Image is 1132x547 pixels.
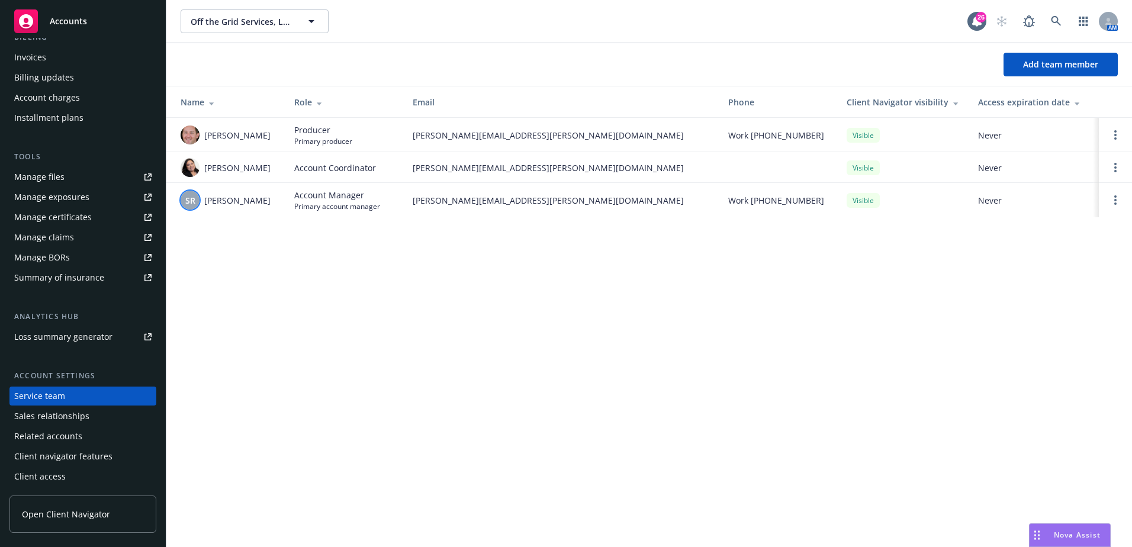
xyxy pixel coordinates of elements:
[9,427,156,446] a: Related accounts
[9,208,156,227] a: Manage certificates
[1023,59,1098,70] span: Add team member
[1030,524,1044,546] div: Drag to move
[1054,530,1101,540] span: Nova Assist
[9,168,156,186] a: Manage files
[413,129,709,141] span: [PERSON_NAME][EMAIL_ADDRESS][PERSON_NAME][DOMAIN_NAME]
[9,151,156,163] div: Tools
[728,194,824,207] span: Work [PHONE_NUMBER]
[181,126,200,144] img: photo
[14,228,74,247] div: Manage claims
[14,327,112,346] div: Loss summary generator
[14,188,89,207] div: Manage exposures
[413,96,709,108] div: Email
[847,193,880,208] div: Visible
[14,68,74,87] div: Billing updates
[14,387,65,406] div: Service team
[9,327,156,346] a: Loss summary generator
[294,96,394,108] div: Role
[1044,9,1068,33] a: Search
[1072,9,1095,33] a: Switch app
[1108,160,1123,175] a: Open options
[14,268,104,287] div: Summary of insurance
[50,17,87,26] span: Accounts
[976,12,986,22] div: 26
[204,129,271,141] span: [PERSON_NAME]
[204,194,271,207] span: [PERSON_NAME]
[294,162,376,174] span: Account Coordinator
[294,201,380,211] span: Primary account manager
[9,88,156,107] a: Account charges
[14,467,66,486] div: Client access
[14,168,65,186] div: Manage files
[990,9,1014,33] a: Start snowing
[185,194,195,207] span: SR
[14,427,82,446] div: Related accounts
[14,108,83,127] div: Installment plans
[1017,9,1041,33] a: Report a Bug
[181,9,329,33] button: Off the Grid Services, LLC
[9,48,156,67] a: Invoices
[728,129,824,141] span: Work [PHONE_NUMBER]
[9,467,156,486] a: Client access
[1029,523,1111,547] button: Nova Assist
[847,160,880,175] div: Visible
[9,108,156,127] a: Installment plans
[9,387,156,406] a: Service team
[728,96,828,108] div: Phone
[294,189,380,201] span: Account Manager
[191,15,293,28] span: Off the Grid Services, LLC
[978,96,1089,108] div: Access expiration date
[978,194,1089,207] span: Never
[14,88,80,107] div: Account charges
[978,162,1089,174] span: Never
[9,5,156,38] a: Accounts
[9,228,156,247] a: Manage claims
[847,128,880,143] div: Visible
[294,124,352,136] span: Producer
[413,162,709,174] span: [PERSON_NAME][EMAIL_ADDRESS][PERSON_NAME][DOMAIN_NAME]
[847,96,959,108] div: Client Navigator visibility
[294,136,352,146] span: Primary producer
[9,311,156,323] div: Analytics hub
[9,248,156,267] a: Manage BORs
[22,508,110,520] span: Open Client Navigator
[9,407,156,426] a: Sales relationships
[1004,53,1118,76] button: Add team member
[9,268,156,287] a: Summary of insurance
[181,158,200,177] img: photo
[9,68,156,87] a: Billing updates
[9,447,156,466] a: Client navigator features
[1108,128,1123,142] a: Open options
[14,48,46,67] div: Invoices
[14,208,92,227] div: Manage certificates
[14,407,89,426] div: Sales relationships
[204,162,271,174] span: [PERSON_NAME]
[14,248,70,267] div: Manage BORs
[14,447,112,466] div: Client navigator features
[9,188,156,207] a: Manage exposures
[181,96,275,108] div: Name
[1108,193,1123,207] a: Open options
[978,129,1089,141] span: Never
[413,194,709,207] span: [PERSON_NAME][EMAIL_ADDRESS][PERSON_NAME][DOMAIN_NAME]
[9,370,156,382] div: Account settings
